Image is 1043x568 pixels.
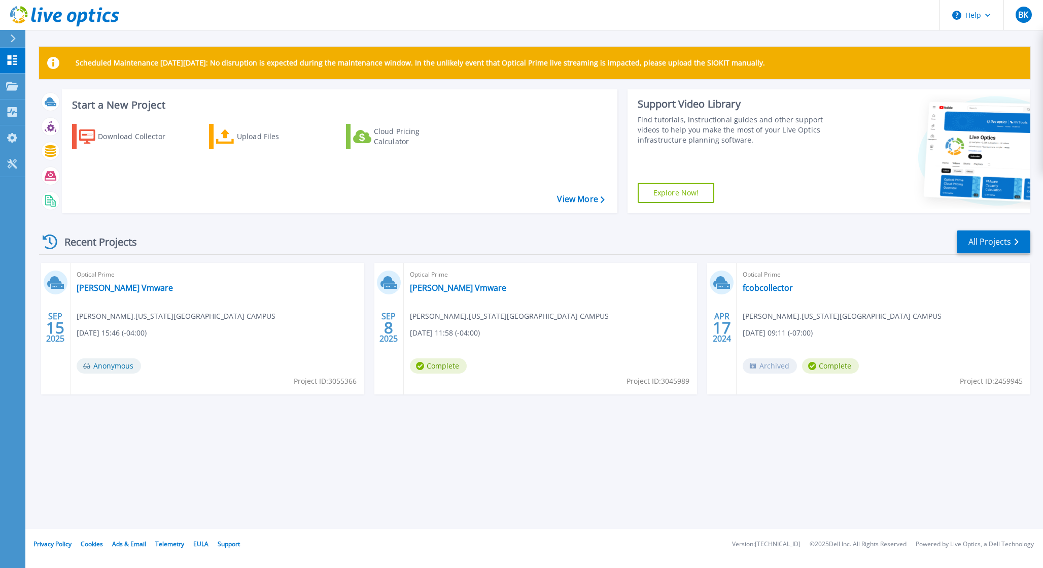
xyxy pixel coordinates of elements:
a: Download Collector [72,124,185,149]
a: Telemetry [155,540,184,548]
a: Ads & Email [112,540,146,548]
a: [PERSON_NAME] Vmware [410,283,506,293]
span: 15 [46,323,64,332]
p: Scheduled Maintenance [DATE][DATE]: No disruption is expected during the maintenance window. In t... [76,59,765,67]
a: Privacy Policy [33,540,72,548]
a: Upload Files [209,124,322,149]
div: Support Video Library [638,97,844,111]
a: View More [557,194,604,204]
a: Support [218,540,240,548]
div: Cloud Pricing Calculator [374,126,455,147]
a: All Projects [957,230,1030,253]
div: SEP 2025 [379,309,398,346]
span: [PERSON_NAME] , [US_STATE][GEOGRAPHIC_DATA] CAMPUS [77,311,275,322]
h3: Start a New Project [72,99,604,111]
span: Project ID: 3045989 [627,376,689,387]
span: [DATE] 15:46 (-04:00) [77,327,147,339]
span: 17 [713,323,731,332]
div: Find tutorials, instructional guides and other support videos to help you make the most of your L... [638,115,844,145]
span: Project ID: 2459945 [960,376,1023,387]
div: SEP 2025 [46,309,65,346]
div: Upload Files [237,126,318,147]
span: Complete [410,358,467,374]
span: Optical Prime [743,269,1024,280]
span: Complete [802,358,859,374]
a: [PERSON_NAME] Vmware [77,283,173,293]
li: Powered by Live Optics, a Dell Technology [916,541,1034,548]
span: Anonymous [77,358,141,374]
span: Archived [743,358,797,374]
a: Cloud Pricing Calculator [346,124,459,149]
span: [PERSON_NAME] , [US_STATE][GEOGRAPHIC_DATA] CAMPUS [410,311,609,322]
span: [PERSON_NAME] , [US_STATE][GEOGRAPHIC_DATA] CAMPUS [743,311,942,322]
span: [DATE] 11:58 (-04:00) [410,327,480,339]
span: Project ID: 3055366 [294,376,357,387]
a: fcobcollector [743,283,793,293]
span: [DATE] 09:11 (-07:00) [743,327,813,339]
div: Download Collector [98,126,179,147]
a: EULA [193,540,208,548]
a: Cookies [81,540,103,548]
span: Optical Prime [410,269,691,280]
span: 8 [384,323,393,332]
li: © 2025 Dell Inc. All Rights Reserved [810,541,907,548]
li: Version: [TECHNICAL_ID] [732,541,801,548]
div: APR 2024 [712,309,732,346]
span: BK [1018,11,1028,19]
span: Optical Prime [77,269,358,280]
div: Recent Projects [39,229,151,254]
a: Explore Now! [638,183,715,203]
